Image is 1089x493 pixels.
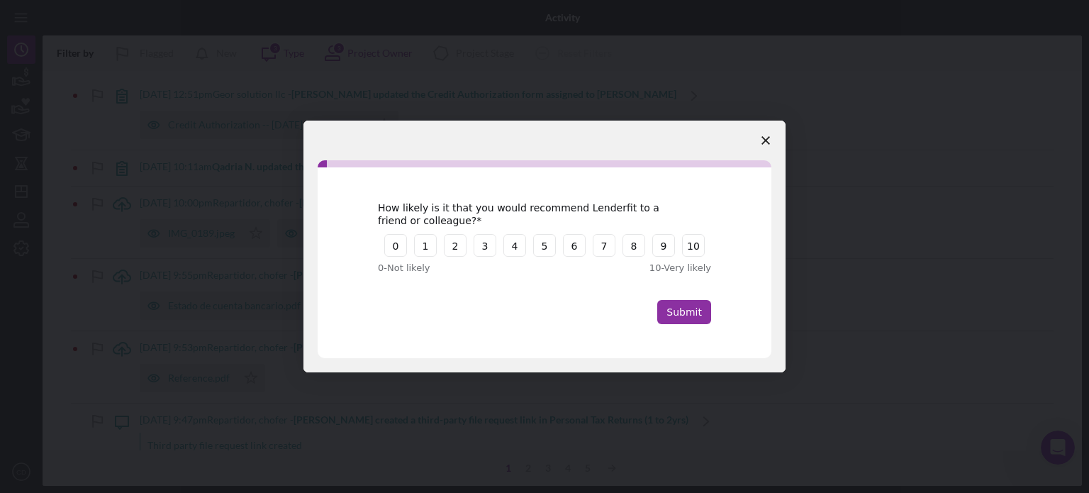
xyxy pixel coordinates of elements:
[474,234,496,257] button: 3
[503,234,526,257] button: 4
[746,121,786,160] span: Close survey
[682,234,705,257] button: 10
[533,234,556,257] button: 5
[378,201,690,227] div: How likely is it that you would recommend Lenderfit to a friend or colleague?
[378,261,506,275] div: 0 - Not likely
[622,234,645,257] button: 8
[414,234,437,257] button: 1
[444,234,467,257] button: 2
[652,234,675,257] button: 9
[593,234,615,257] button: 7
[583,261,711,275] div: 10 - Very likely
[657,300,711,324] button: Submit
[384,234,407,257] button: 0
[563,234,586,257] button: 6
